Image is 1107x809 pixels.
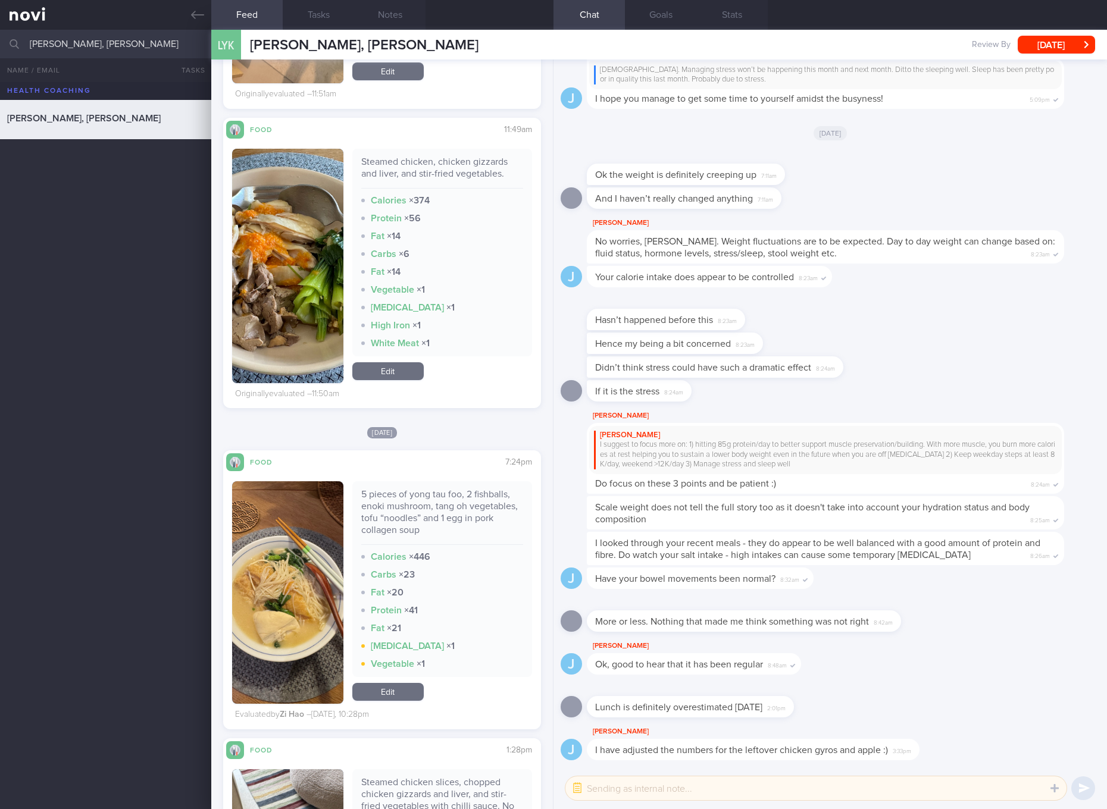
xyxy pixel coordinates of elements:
strong: White Meat [371,338,419,348]
span: 8:24am [1031,478,1050,489]
div: [PERSON_NAME] [587,639,837,653]
strong: Zi Hao [280,710,304,719]
span: 7:24pm [505,458,532,466]
div: [DEMOGRAPHIC_DATA]. Managing stress won’t be happening this month and next month. Ditto the sleep... [594,65,1057,85]
div: J [561,567,582,589]
span: 8:24am [664,385,683,397]
strong: × 446 [409,552,430,562]
strong: × 23 [399,570,415,579]
span: More or less. Nothing that made me think something was not right [595,617,869,626]
span: 8:42am [874,616,893,627]
div: J [561,266,582,288]
span: 2:01pm [767,701,786,713]
span: 8:26am [1030,549,1050,560]
strong: [MEDICAL_DATA] [371,303,444,312]
strong: × 374 [409,196,430,205]
span: Scale weight does not tell the full story too as it doesn't take into account your hydration stat... [595,503,1030,524]
strong: Calories [371,552,406,562]
img: 5 pieces of yong tau foo, 2 fishballs, enoki mushroom, tang oh vegetables, tofu “noodles” and 1 e... [232,481,343,704]
strong: × 6 [399,249,409,259]
strong: Fat [371,588,384,597]
strong: × 41 [404,606,418,615]
span: Hence my being a bit concerned [595,339,731,349]
div: J [561,87,582,109]
strong: High Iron [371,321,410,330]
strong: Protein [371,606,402,615]
strong: × 1 [417,659,425,669]
div: Steamed chicken, chicken gizzards and liver, and stir-fried vegetables. [361,156,523,189]
div: Originally evaluated – 11:51am [235,89,336,100]
div: J [561,739,582,761]
strong: × 1 [446,303,455,312]
strong: × 56 [404,214,421,223]
button: [DATE] [1018,36,1095,54]
strong: Vegetable [371,285,414,294]
div: Food [244,124,292,134]
span: 7:11am [758,193,773,204]
span: 1:28pm [506,746,532,754]
span: If it is the stress [595,387,659,396]
button: Tasks [164,58,211,82]
strong: [MEDICAL_DATA] [371,641,444,651]
div: Food [244,744,292,754]
span: Ok the weight is definitely creeping up [595,170,756,180]
img: Steamed chicken, chicken gizzards and liver, and stir-fried vegetables. [232,149,343,383]
strong: Fat [371,267,384,277]
span: Didn’t think stress could have such a dramatic effect [595,363,811,372]
span: 8:23am [736,338,755,349]
span: [PERSON_NAME], [PERSON_NAME] [250,38,479,52]
strong: Fat [371,231,384,241]
strong: Protein [371,214,402,223]
span: 5:09pm [1030,93,1050,104]
span: 7:11am [761,169,777,180]
div: J [561,653,582,675]
strong: × 1 [412,321,421,330]
strong: × 1 [421,338,430,348]
strong: Carbs [371,249,396,259]
span: 8:23am [718,314,737,325]
div: Food [244,456,292,466]
span: And I haven’t really changed anything [595,194,753,203]
strong: × 1 [417,285,425,294]
div: [PERSON_NAME] [587,409,1100,423]
span: [PERSON_NAME], [PERSON_NAME] [7,114,161,123]
span: Review By [972,40,1011,51]
div: [PERSON_NAME] [587,216,1100,230]
span: I looked through your recent meals - they do appear to be well balanced with a good amount of pro... [595,538,1040,560]
span: Ok, good to hear that it has been regular [595,660,763,669]
div: LYK [208,23,244,68]
strong: × 1 [446,641,455,651]
strong: Calories [371,196,406,205]
div: Evaluated by – [DATE], 10:28pm [235,710,369,720]
div: 5 pieces of yong tau foo, 2 fishballs, enoki mushroom, tang oh vegetables, tofu “noodles” and 1 e... [361,488,523,545]
div: I suggest to focus more on: 1) hitting 85g protein/day to better support muscle preservation/buil... [594,440,1057,469]
span: I hope you manage to get some time to yourself amidst the busyness! [595,94,883,104]
a: Edit [352,362,424,380]
div: [PERSON_NAME] [594,431,1057,440]
span: 8:25am [1030,513,1050,525]
span: Your calorie intake does appear to be controlled [595,272,794,282]
strong: Fat [371,623,384,633]
div: [PERSON_NAME] [587,725,955,739]
strong: × 14 [387,231,401,241]
span: 11:49am [504,126,532,134]
strong: × 21 [387,623,401,633]
span: [DATE] [814,126,848,140]
span: 8:24am [816,362,835,373]
strong: Carbs [371,570,396,579]
span: Do focus on these 3 points and be patient :) [595,479,776,488]
div: Originally evaluated – 11:50am [235,389,339,400]
span: I have adjusted the numbers for the leftover chicken gyros and apple :) [595,745,888,755]
strong: Vegetable [371,659,414,669]
span: Lunch is definitely overestimated [DATE] [595,703,762,712]
span: Hasn’t happened before this [595,315,713,325]
span: No worries, [PERSON_NAME]. Weight fluctuations are to be expected. Day to day weight can change b... [595,237,1055,258]
span: 8:23am [1031,247,1050,259]
span: 8:32am [780,573,799,584]
span: Have your bowel movements been normal? [595,574,775,584]
span: 3:33pm [893,744,911,755]
a: Edit [352,62,424,80]
span: 8:23am [799,271,818,283]
span: 8:48am [768,659,787,670]
strong: × 20 [387,588,404,597]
